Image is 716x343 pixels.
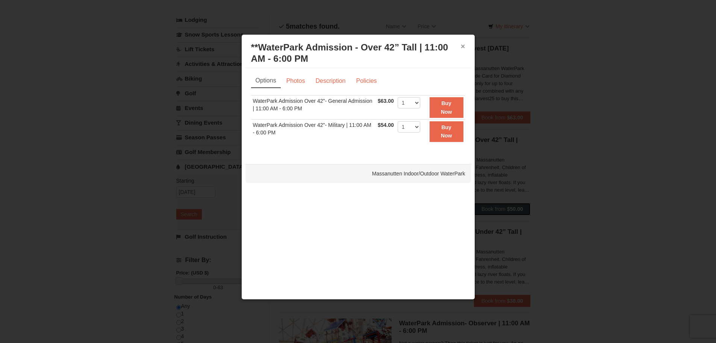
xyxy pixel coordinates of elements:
button: × [461,43,465,50]
a: Description [310,74,350,88]
a: Policies [351,74,381,88]
strong: Buy Now [441,100,452,114]
button: Buy Now [430,97,463,118]
td: WaterPark Admission Over 42"- Military | 11:00 AM - 6:00 PM [251,119,376,143]
button: Buy Now [430,121,463,142]
h3: **WaterPark Admission - Over 42” Tall | 11:00 AM - 6:00 PM [251,42,465,64]
div: Massanutten Indoor/Outdoor WaterPark [245,164,471,183]
a: Photos [282,74,310,88]
span: $63.00 [378,98,394,104]
span: $54.00 [378,122,394,128]
a: Options [251,74,281,88]
strong: Buy Now [441,124,452,139]
td: WaterPark Admission Over 42"- General Admission | 11:00 AM - 6:00 PM [251,96,376,120]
